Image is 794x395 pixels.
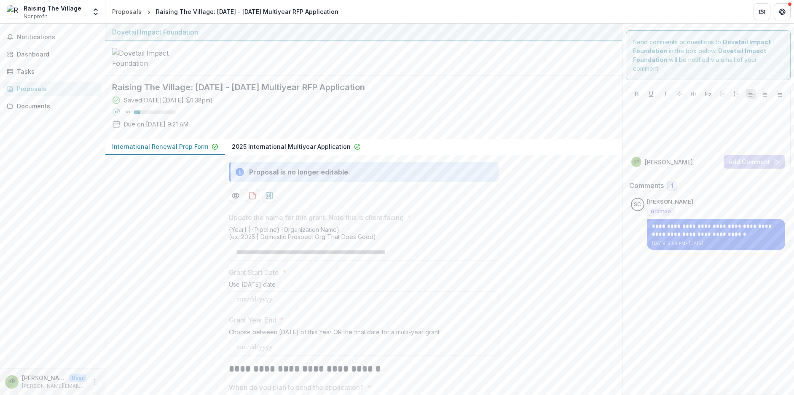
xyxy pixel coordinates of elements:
[246,189,259,202] button: download-proposal
[746,89,756,99] button: Align Left
[229,212,404,223] p: Update the name for this grant. Note this is client facing
[229,382,364,392] p: When do you plan to send the application?
[774,3,791,20] button: Get Help
[646,89,656,99] button: Underline
[249,167,350,177] div: Proposal is no longer editable.
[633,160,639,164] div: Kathleen Rommel
[124,120,188,129] p: Due on [DATE] 9:21 AM
[703,89,713,99] button: Heading 2
[112,48,196,68] img: Dovetail Impact Foundation
[3,30,102,44] button: Notifications
[109,5,342,18] nav: breadcrumb
[647,198,693,206] p: [PERSON_NAME]
[22,374,66,382] p: [PERSON_NAME]
[629,182,664,190] h2: Comments
[651,209,671,215] span: Grantee
[645,158,693,167] p: [PERSON_NAME]
[17,34,98,41] span: Notifications
[3,99,102,113] a: Documents
[652,240,780,247] p: [DATE] 2:04 PM • [DATE]
[3,82,102,96] a: Proposals
[24,13,47,20] span: Nonprofit
[109,5,145,18] a: Proposals
[689,89,699,99] button: Heading 1
[229,189,242,202] button: Preview b4a42def-f4a6-437c-b0b9-67195f2d67a8-0.pdf
[90,377,100,387] button: More
[754,3,770,20] button: Partners
[634,202,641,207] div: Shawn Cheung
[69,374,86,382] p: User
[8,379,15,384] div: Kathleen Rommel
[3,47,102,61] a: Dashboard
[732,89,742,99] button: Ordered List
[229,226,499,244] div: {Year} | {Pipeline} {Organization Name} (ex. 2025 | Domestic Prospect Org That Does Good)
[22,382,86,390] p: [PERSON_NAME][EMAIL_ADDRESS][PERSON_NAME][DOMAIN_NAME]
[671,183,673,190] span: 1
[7,5,20,19] img: Raising The Village
[717,89,727,99] button: Bullet List
[17,84,95,93] div: Proposals
[124,109,130,115] p: 16 %
[774,89,784,99] button: Align Right
[660,89,671,99] button: Italicize
[760,89,770,99] button: Align Center
[90,3,102,20] button: Open entity switcher
[229,315,276,325] p: Grant Year End
[724,155,785,169] button: Add Comment
[112,7,142,16] div: Proposals
[3,64,102,78] a: Tasks
[124,96,213,105] div: Saved [DATE] ( [DATE] @ 1:38pm )
[626,30,791,80] div: Send comments or questions to in the box below. will be notified via email of your comment.
[17,67,95,76] div: Tasks
[632,89,642,99] button: Bold
[24,4,81,13] div: Raising The Village
[17,50,95,59] div: Dashboard
[229,281,499,291] div: Use [DATE] date
[232,142,351,151] p: 2025 International Multiyear Application
[112,27,615,37] div: Dovetail Impact Foundation
[263,189,276,202] button: download-proposal
[229,328,499,339] div: Choose between [DATE] of this Year OR the final date for a multi-year grant
[156,7,338,16] div: Raising The Village: [DATE] - [DATE] Multiyear RFP Application
[17,102,95,110] div: Documents
[112,82,602,92] h2: Raising The Village: [DATE] - [DATE] Multiyear RFP Application
[112,142,208,151] p: International Renewal Prep Form
[675,89,685,99] button: Strike
[229,267,279,277] p: Grant Start Date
